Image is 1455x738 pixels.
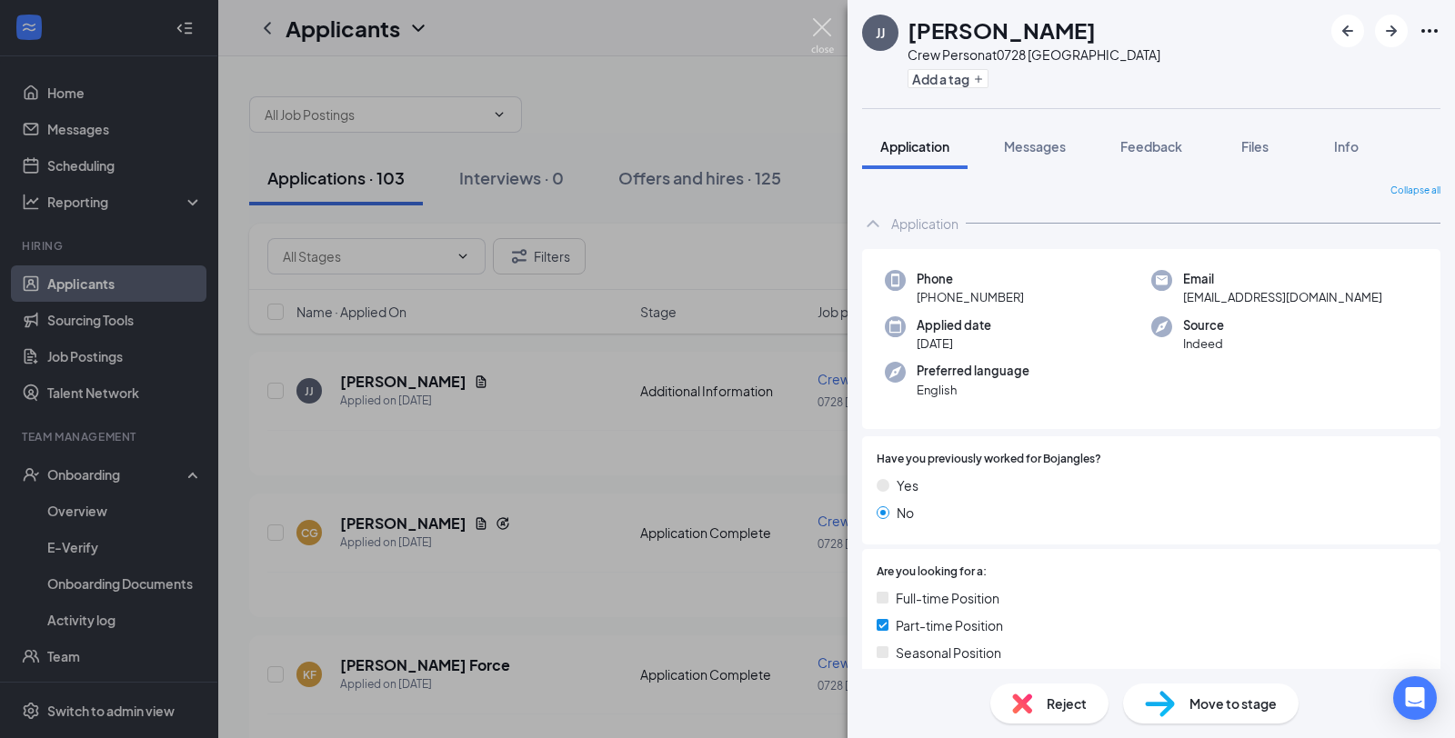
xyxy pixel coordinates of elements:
span: Phone [917,270,1024,288]
span: Feedback [1120,138,1182,155]
span: Application [880,138,949,155]
svg: ArrowRight [1380,20,1402,42]
span: Have you previously worked for Bojangles? [877,451,1101,468]
span: English [917,381,1029,399]
svg: ArrowLeftNew [1337,20,1359,42]
span: Source [1183,316,1224,334]
svg: Plus [973,74,984,85]
span: Info [1334,138,1359,155]
span: [EMAIL_ADDRESS][DOMAIN_NAME] [1183,288,1382,306]
span: Applied date [917,316,991,334]
button: ArrowRight [1375,15,1408,47]
span: Files [1241,138,1269,155]
span: Part-time Position [896,615,1003,635]
span: Reject [1047,693,1087,713]
div: Open Intercom Messenger [1393,676,1437,720]
svg: ChevronUp [862,213,884,234]
span: Yes [897,475,918,495]
span: Indeed [1183,334,1224,353]
span: No [897,503,914,523]
svg: Ellipses [1419,20,1440,42]
button: ArrowLeftNew [1331,15,1364,47]
span: Preferred language [917,362,1029,380]
div: Application [891,214,958,233]
span: Seasonal Position [896,643,1001,663]
span: Move to stage [1189,693,1277,713]
span: Full-time Position [896,588,999,608]
span: [PHONE_NUMBER] [917,288,1024,306]
span: Are you looking for a: [877,563,987,581]
div: Crew Person at 0728 [GEOGRAPHIC_DATA] [908,45,1160,64]
div: JJ [876,24,885,42]
h1: [PERSON_NAME] [908,15,1096,45]
span: Collapse all [1390,184,1440,198]
button: PlusAdd a tag [908,69,988,88]
span: Messages [1004,138,1066,155]
span: [DATE] [917,334,991,353]
span: Email [1183,270,1382,288]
